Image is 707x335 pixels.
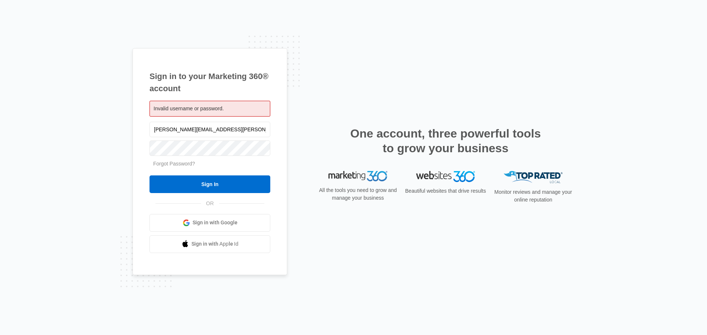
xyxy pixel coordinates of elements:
[492,188,574,204] p: Monitor reviews and manage your online reputation
[348,126,543,156] h2: One account, three powerful tools to grow your business
[416,171,475,182] img: Websites 360
[504,171,563,183] img: Top Rated Local
[150,214,270,232] a: Sign in with Google
[328,171,387,181] img: Marketing 360
[193,219,238,227] span: Sign in with Google
[404,187,487,195] p: Beautiful websites that drive results
[191,240,239,248] span: Sign in with Apple Id
[150,122,270,137] input: Email
[150,70,270,95] h1: Sign in to your Marketing 360® account
[150,175,270,193] input: Sign In
[153,161,195,167] a: Forgot Password?
[154,106,224,111] span: Invalid username or password.
[201,200,219,207] span: OR
[150,235,270,253] a: Sign in with Apple Id
[317,186,399,202] p: All the tools you need to grow and manage your business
